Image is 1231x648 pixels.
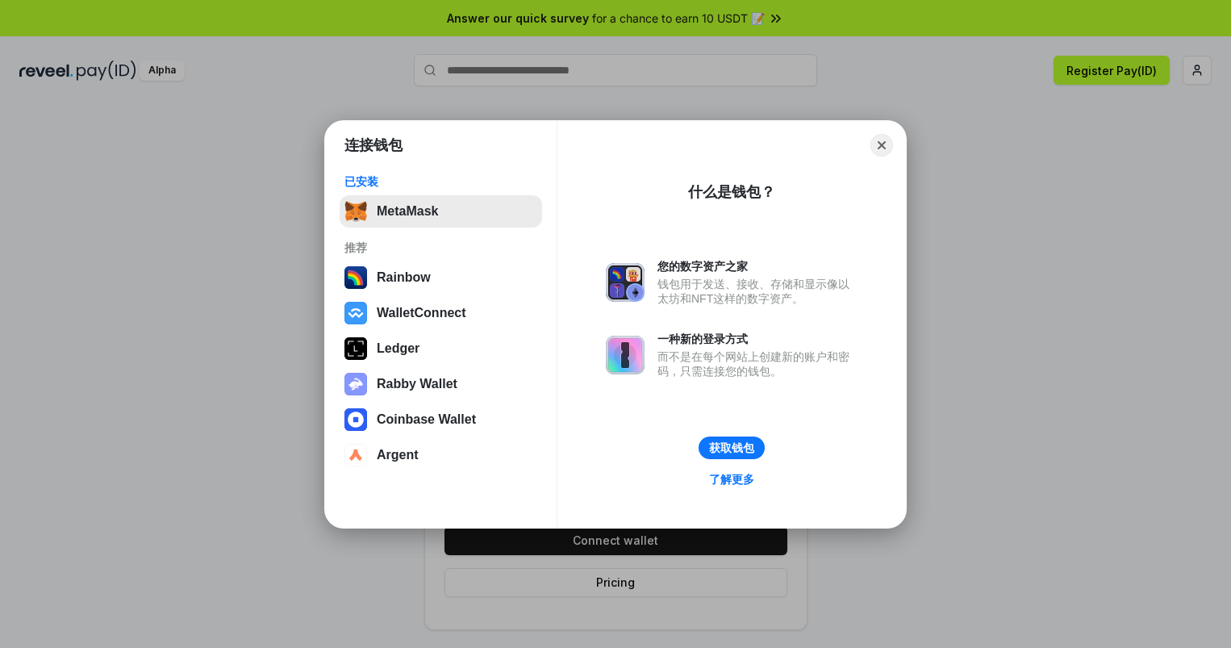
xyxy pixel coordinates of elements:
div: MetaMask [377,204,438,219]
div: 一种新的登录方式 [657,332,858,346]
img: svg+xml,%3Csvg%20xmlns%3D%22http%3A%2F%2Fwww.w3.org%2F2000%2Fsvg%22%20width%3D%2228%22%20height%3... [344,337,367,360]
button: Argent [340,439,542,471]
div: 获取钱包 [709,441,754,455]
div: WalletConnect [377,306,466,320]
div: Argent [377,448,419,462]
img: svg+xml,%3Csvg%20xmlns%3D%22http%3A%2F%2Fwww.w3.org%2F2000%2Fsvg%22%20fill%3D%22none%22%20viewBox... [606,336,645,374]
img: svg+xml,%3Csvg%20width%3D%2228%22%20height%3D%2228%22%20viewBox%3D%220%200%2028%2028%22%20fill%3D... [344,408,367,431]
img: svg+xml,%3Csvg%20width%3D%2228%22%20height%3D%2228%22%20viewBox%3D%220%200%2028%2028%22%20fill%3D... [344,444,367,466]
button: Rainbow [340,261,542,294]
div: Ledger [377,341,419,356]
div: 什么是钱包？ [688,182,775,202]
a: 了解更多 [699,469,764,490]
div: Coinbase Wallet [377,412,476,427]
button: Coinbase Wallet [340,403,542,436]
h1: 连接钱包 [344,136,403,155]
button: Close [870,134,893,157]
div: 您的数字资产之家 [657,259,858,274]
img: svg+xml,%3Csvg%20xmlns%3D%22http%3A%2F%2Fwww.w3.org%2F2000%2Fsvg%22%20fill%3D%22none%22%20viewBox... [606,263,645,302]
button: Ledger [340,332,542,365]
div: 而不是在每个网站上创建新的账户和密码，只需连接您的钱包。 [657,349,858,378]
div: Rainbow [377,270,431,285]
img: svg+xml,%3Csvg%20fill%3D%22none%22%20height%3D%2233%22%20viewBox%3D%220%200%2035%2033%22%20width%... [344,200,367,223]
button: Rabby Wallet [340,368,542,400]
div: 推荐 [344,240,537,255]
button: 获取钱包 [699,437,765,459]
img: svg+xml,%3Csvg%20width%3D%2228%22%20height%3D%2228%22%20viewBox%3D%220%200%2028%2028%22%20fill%3D... [344,302,367,324]
img: svg+xml,%3Csvg%20width%3D%22120%22%20height%3D%22120%22%20viewBox%3D%220%200%20120%20120%22%20fil... [344,266,367,289]
button: WalletConnect [340,297,542,329]
div: 已安装 [344,174,537,189]
div: 钱包用于发送、接收、存储和显示像以太坊和NFT这样的数字资产。 [657,277,858,306]
div: 了解更多 [709,472,754,487]
button: MetaMask [340,195,542,228]
img: svg+xml,%3Csvg%20xmlns%3D%22http%3A%2F%2Fwww.w3.org%2F2000%2Fsvg%22%20fill%3D%22none%22%20viewBox... [344,373,367,395]
div: Rabby Wallet [377,377,457,391]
